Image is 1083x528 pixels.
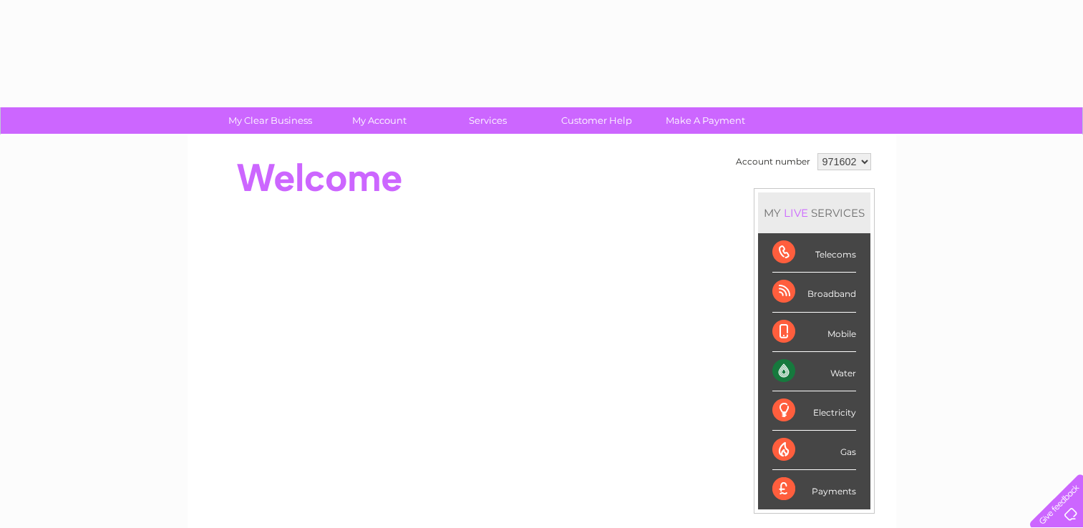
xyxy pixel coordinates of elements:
[646,107,764,134] a: Make A Payment
[732,150,814,174] td: Account number
[772,470,856,509] div: Payments
[772,313,856,352] div: Mobile
[758,192,870,233] div: MY SERVICES
[781,206,811,220] div: LIVE
[772,391,856,431] div: Electricity
[772,273,856,312] div: Broadband
[772,431,856,470] div: Gas
[320,107,438,134] a: My Account
[211,107,329,134] a: My Clear Business
[772,352,856,391] div: Water
[429,107,547,134] a: Services
[538,107,656,134] a: Customer Help
[772,233,856,273] div: Telecoms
